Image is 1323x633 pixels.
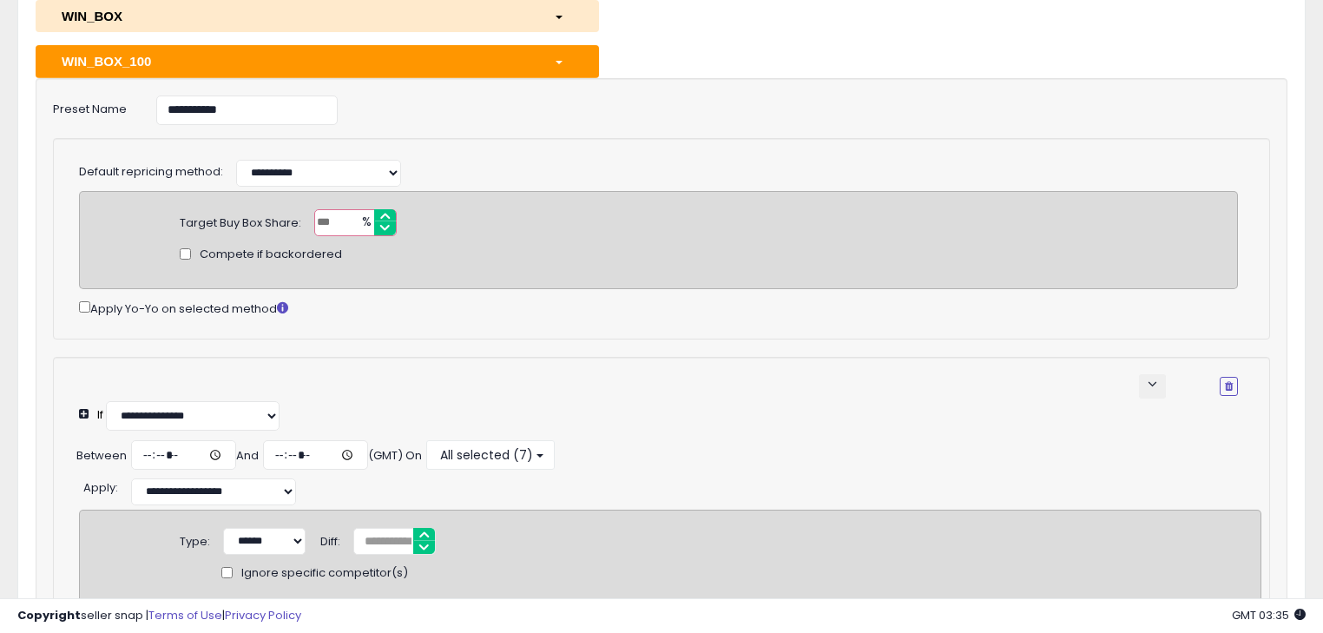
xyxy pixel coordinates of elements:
div: (GMT) On [368,448,422,465]
span: % [352,210,379,236]
button: keyboard_arrow_down [1139,374,1166,399]
button: WIN_BOX_100 [36,45,599,77]
label: Default repricing method: [79,164,223,181]
div: : [83,474,118,497]
span: 2025-08-15 03:35 GMT [1232,607,1306,623]
span: Compete if backordered [200,247,342,263]
div: Apply Yo-Yo on selected method [79,298,1238,318]
a: Privacy Policy [225,607,301,623]
label: Preset Name [40,96,143,118]
span: Ignore specific competitor(s) [241,565,408,582]
div: Type: [180,528,210,551]
a: Terms of Use [148,607,222,623]
div: Diff: [320,528,340,551]
span: Apply [83,479,115,496]
button: All selected (7) [426,440,555,470]
div: WIN_BOX_100 [49,52,541,70]
div: And [236,448,259,465]
div: Target Buy Box Share: [180,209,301,232]
i: Remove Condition [1225,381,1233,392]
div: WIN_BOX [49,7,541,25]
span: keyboard_arrow_down [1144,376,1161,392]
div: seller snap | | [17,608,301,624]
span: All selected (7) [438,446,533,464]
strong: Copyright [17,607,81,623]
div: Between [76,448,127,465]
